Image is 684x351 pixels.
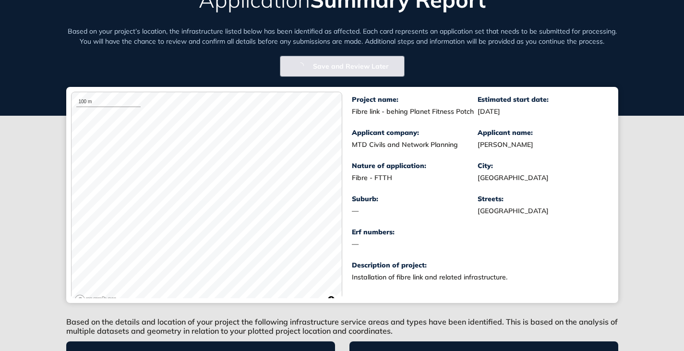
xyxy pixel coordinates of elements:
[352,141,478,149] div: MTD Civils and Network Planning
[352,129,478,137] div: Applicant company:
[352,108,478,116] div: Fibre link - behing Planet Fitness Potch
[478,96,604,104] div: Estimated start date:
[478,141,604,149] div: [PERSON_NAME]
[352,162,478,170] div: Nature of application:
[352,273,592,281] div: Installation of fibre link and related infrastructure.
[352,207,478,215] div: —
[352,195,478,203] div: Suburb:
[66,26,618,47] div: Based on your project’s location, the infrastructure listed below has been identified as affected...
[478,174,604,182] div: [GEOGRAPHIC_DATA]
[352,261,604,269] div: Description of project:
[478,195,604,203] div: Streets:
[352,240,478,248] div: —
[328,294,334,305] span: Toggle attribution
[478,207,604,215] div: [GEOGRAPHIC_DATA]
[72,92,342,308] canvas: Map
[352,228,478,236] div: Erf numbers:
[74,294,117,305] a: Mapbox logo
[478,129,604,137] div: Applicant name:
[478,162,604,170] div: City:
[76,97,141,107] div: 100 m
[478,108,604,116] div: [DATE]
[352,96,478,104] div: Project name:
[352,174,478,182] div: Fibre - FTTH
[66,303,618,341] div: Based on the details and location of your project the following infrastructure service areas and ...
